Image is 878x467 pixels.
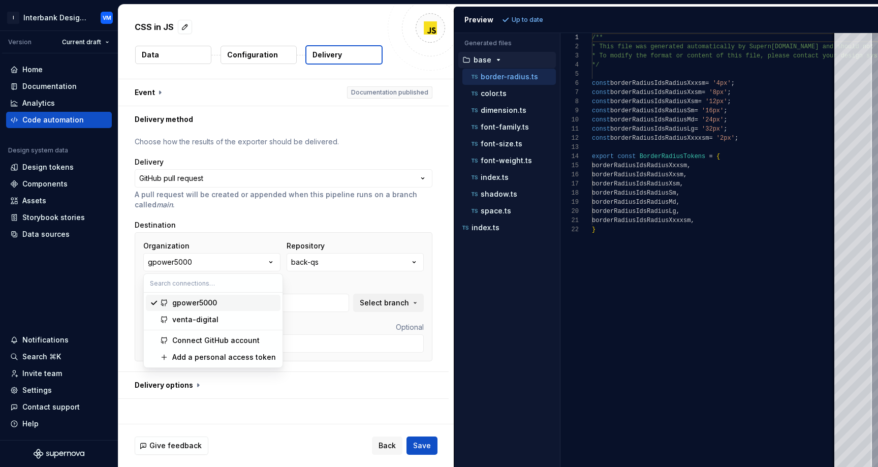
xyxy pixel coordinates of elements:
[676,208,679,215] span: ,
[560,115,579,124] div: 10
[458,54,556,66] button: base
[610,135,709,142] span: borderRadiusIdsRadiusXxxxsm
[22,335,69,345] div: Notifications
[560,216,579,225] div: 21
[2,7,116,28] button: IInterbank Design SystemVM
[353,294,424,312] button: Select branch
[156,200,173,209] i: main
[560,42,579,51] div: 2
[592,190,676,197] span: borderRadiusIdsRadiusSm
[135,21,174,33] p: CSS in JS
[22,368,62,379] div: Invite team
[287,253,424,271] button: back-qs
[379,441,396,451] span: Back
[6,382,112,398] a: Settings
[135,220,176,230] label: Destination
[592,107,610,114] span: const
[592,162,687,169] span: borderRadiusIdsRadiusXxxsm
[716,135,734,142] span: '2px'
[560,106,579,115] div: 9
[406,437,437,455] button: Save
[6,159,112,175] a: Design tokens
[716,153,719,160] span: {
[464,39,550,47] p: Generated files
[560,97,579,106] div: 8
[592,208,676,215] span: borderRadiusIdsRadiusLg
[481,190,517,198] p: shadow.ts
[560,143,579,152] div: 13
[702,89,705,96] span: =
[462,189,556,200] button: shadow.ts
[6,176,112,192] a: Components
[135,190,432,210] p: A pull request will be created or appended when this pipeline runs on a branch called .
[462,105,556,116] button: dimension.ts
[709,135,712,142] span: =
[305,45,383,65] button: Delivery
[724,107,727,114] span: ;
[6,78,112,95] a: Documentation
[22,196,46,206] div: Assets
[724,126,727,133] span: ;
[474,56,491,64] p: base
[592,98,610,105] span: const
[712,80,731,87] span: '4px'
[8,146,68,154] div: Design system data
[702,126,724,133] span: '32px'
[560,124,579,134] div: 11
[413,441,431,451] span: Save
[709,89,727,96] span: '8px'
[144,293,283,367] div: Search connections…
[172,352,276,362] div: Add a personal access token
[6,365,112,382] a: Invite team
[560,207,579,216] div: 20
[6,209,112,226] a: Storybook stories
[135,157,164,167] label: Delivery
[481,123,529,131] p: font-family.ts
[6,416,112,432] button: Help
[22,162,74,172] div: Design tokens
[560,70,579,79] div: 5
[592,116,610,123] span: const
[172,335,260,346] div: Connect GitHub account
[560,179,579,189] div: 17
[610,98,698,105] span: borderRadiusIdsRadiusXsm
[22,229,70,239] div: Data sources
[360,298,409,308] span: Select branch
[702,116,724,123] span: '24px'
[462,172,556,183] button: index.ts
[142,50,159,60] p: Data
[592,89,610,96] span: const
[610,89,702,96] span: borderRadiusIdsRadiusXxsm
[135,137,432,147] p: Choose how the results of the exporter should be delivered.
[6,112,112,128] a: Code automation
[592,217,691,224] span: borderRadiusIdsRadiusXxxxsm
[462,155,556,166] button: font-weight.ts
[22,402,80,412] div: Contact support
[22,212,85,223] div: Storybook stories
[481,89,507,98] p: color.ts
[560,170,579,179] div: 16
[592,52,771,59] span: * To modify the format or content of this file, p
[560,189,579,198] div: 18
[694,116,698,123] span: =
[462,121,556,133] button: font-family.ts
[560,51,579,60] div: 3
[6,349,112,365] button: Search ⌘K
[676,190,679,197] span: ,
[135,437,208,455] button: Give feedback
[691,217,694,224] span: ,
[458,222,556,233] button: index.ts
[727,89,731,96] span: ;
[143,241,190,251] label: Organization
[462,71,556,82] button: border-radius.ts
[705,80,709,87] span: =
[312,50,342,60] p: Delivery
[481,157,532,165] p: font-weight.ts
[62,38,101,46] span: Current draft
[22,65,43,75] div: Home
[6,399,112,415] button: Contact support
[592,135,610,142] span: const
[149,441,202,451] span: Give feedback
[34,449,84,459] svg: Supernova Logo
[592,80,610,87] span: const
